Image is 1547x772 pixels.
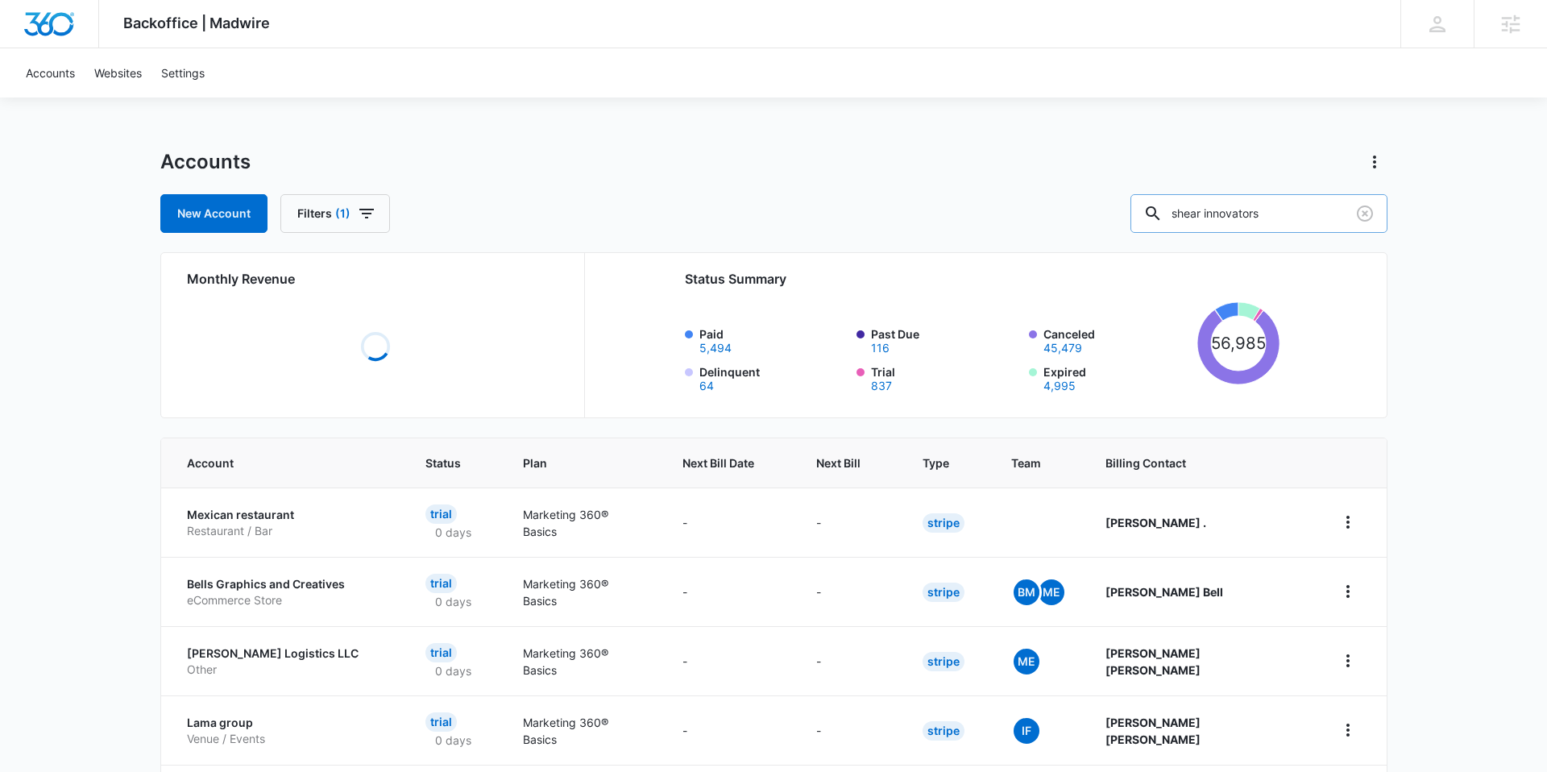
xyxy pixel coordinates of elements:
[1335,648,1361,674] button: home
[685,269,1280,288] h2: Status Summary
[425,662,481,679] p: 0 days
[425,524,481,541] p: 0 days
[1130,194,1387,233] input: Search
[1043,342,1082,354] button: Canceled
[85,48,151,98] a: Websites
[923,583,964,602] div: Stripe
[1011,454,1043,471] span: Team
[1335,717,1361,743] button: home
[335,208,350,219] span: (1)
[523,714,644,748] p: Marketing 360® Basics
[61,95,144,106] div: Domain Overview
[26,42,39,55] img: website_grey.svg
[160,93,173,106] img: tab_keywords_by_traffic_grey.svg
[1105,716,1201,746] strong: [PERSON_NAME] [PERSON_NAME]
[699,380,714,392] button: Delinquent
[425,504,457,524] div: Trial
[797,695,903,765] td: -
[871,326,1019,354] label: Past Due
[871,380,892,392] button: Trial
[923,721,964,741] div: Stripe
[1039,579,1064,605] span: ME
[699,342,732,354] button: Paid
[187,715,387,746] a: Lama groupVenue / Events
[187,507,387,523] p: Mexican restaurant
[523,454,644,471] span: Plan
[1211,333,1266,353] tspan: 56,985
[797,557,903,626] td: -
[663,557,797,626] td: -
[797,488,903,557] td: -
[187,576,387,608] a: Bells Graphics and CreativeseCommerce Store
[45,26,79,39] div: v 4.0.25
[425,712,457,732] div: Trial
[187,454,363,471] span: Account
[1105,585,1223,599] strong: [PERSON_NAME] Bell
[923,652,964,671] div: Stripe
[160,150,251,174] h1: Accounts
[871,363,1019,392] label: Trial
[1014,579,1039,605] span: BM
[187,662,387,678] p: Other
[425,732,481,749] p: 0 days
[663,695,797,765] td: -
[187,645,387,677] a: [PERSON_NAME] Logistics LLCOther
[699,363,848,392] label: Delinquent
[1105,454,1296,471] span: Billing Contact
[923,513,964,533] div: Stripe
[797,626,903,695] td: -
[871,342,890,354] button: Past Due
[123,15,270,31] span: Backoffice | Madwire
[663,626,797,695] td: -
[425,643,457,662] div: Trial
[523,575,644,609] p: Marketing 360® Basics
[187,507,387,538] a: Mexican restaurantRestaurant / Bar
[663,488,797,557] td: -
[923,454,949,471] span: Type
[523,645,644,679] p: Marketing 360® Basics
[682,454,754,471] span: Next Bill Date
[187,576,387,592] p: Bells Graphics and Creatives
[1335,579,1361,604] button: home
[187,269,565,288] h2: Monthly Revenue
[44,93,56,106] img: tab_domain_overview_orange.svg
[187,523,387,539] p: Restaurant / Bar
[425,574,457,593] div: Trial
[1014,718,1039,744] span: IF
[1043,380,1076,392] button: Expired
[160,194,268,233] a: New Account
[178,95,272,106] div: Keywords by Traffic
[425,454,461,471] span: Status
[187,715,387,731] p: Lama group
[1362,149,1387,175] button: Actions
[425,593,481,610] p: 0 days
[1105,516,1206,529] strong: [PERSON_NAME] .
[280,194,390,233] button: Filters(1)
[187,645,387,662] p: [PERSON_NAME] Logistics LLC
[1043,326,1192,354] label: Canceled
[1335,509,1361,535] button: home
[1352,201,1378,226] button: Clear
[187,592,387,608] p: eCommerce Store
[1043,363,1192,392] label: Expired
[26,26,39,39] img: logo_orange.svg
[187,731,387,747] p: Venue / Events
[816,454,861,471] span: Next Bill
[523,506,644,540] p: Marketing 360® Basics
[151,48,214,98] a: Settings
[1014,649,1039,674] span: ME
[699,326,848,354] label: Paid
[42,42,177,55] div: Domain: [DOMAIN_NAME]
[1105,646,1201,677] strong: [PERSON_NAME] [PERSON_NAME]
[16,48,85,98] a: Accounts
